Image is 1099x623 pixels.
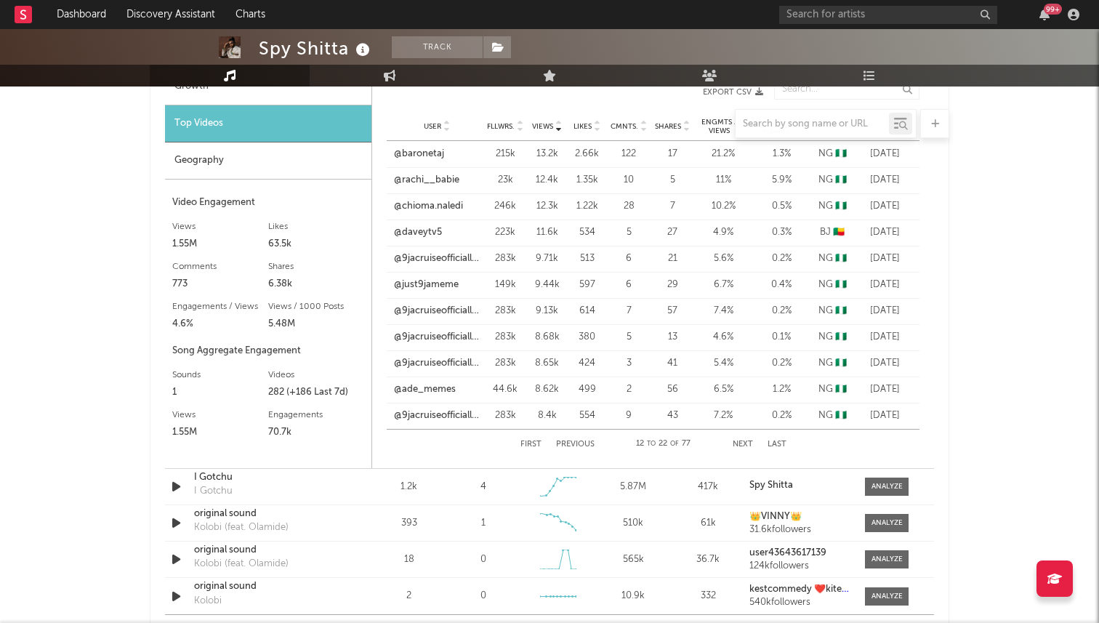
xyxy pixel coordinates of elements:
div: 8.4k [531,409,563,423]
button: Next [733,441,753,449]
div: NG [814,147,850,161]
div: 4.9 % [698,225,749,240]
div: 7 [654,199,691,214]
div: 773 [172,276,268,293]
span: 🇳🇬 [835,332,847,342]
div: 9.71k [531,252,563,266]
div: 1 [481,516,486,531]
div: 6 [611,278,647,292]
div: 10.9k [600,589,667,603]
button: 99+ [1039,9,1050,20]
a: @rachi__babie [394,173,459,188]
div: 380 [571,330,603,345]
div: NG [814,356,850,371]
span: to [647,441,656,447]
div: 9.44k [531,278,563,292]
div: NG [814,173,850,188]
div: 6.5 % [698,382,749,397]
div: Engagements [268,406,364,424]
div: 1.2k [375,480,443,494]
a: @baronetaj [394,147,444,161]
div: [DATE] [858,409,912,423]
div: 13.2k [531,147,563,161]
div: 149k [487,278,523,292]
div: 5.48M [268,315,364,333]
div: 41 [654,356,691,371]
div: 283k [487,330,523,345]
div: 5.87M [600,480,667,494]
div: Sounds [172,366,268,384]
div: 283k [487,252,523,266]
div: [DATE] [858,199,912,214]
div: I Gotchu [194,484,233,499]
div: 283k [487,356,523,371]
div: 597 [571,278,603,292]
div: Geography [165,142,371,180]
a: original sound [194,579,346,594]
div: Kolobi (feat. Olamide) [194,557,289,571]
div: 0.3 % [756,225,807,240]
div: 7.4 % [698,304,749,318]
div: 1.35k [571,173,603,188]
div: 0 [480,552,486,567]
div: 223k [487,225,523,240]
div: 0.2 % [756,356,807,371]
div: 36.7k [675,552,742,567]
a: 👑VINNY👑 [749,512,850,522]
div: [DATE] [858,225,912,240]
div: 4.6 % [698,330,749,345]
div: NG [814,304,850,318]
div: [DATE] [858,330,912,345]
div: 5 [611,225,647,240]
div: NG [814,199,850,214]
div: NG [814,382,850,397]
a: @9jacruiseofficiall247 [394,330,480,345]
div: 4.6% [172,315,268,333]
a: @daveytv5 [394,225,442,240]
div: 2 [375,589,443,603]
span: of [670,441,679,447]
span: 🇳🇬 [835,280,847,289]
div: 8.65k [531,356,563,371]
div: Top Videos [165,105,371,142]
div: 2.66k [571,147,603,161]
div: 31.6k followers [749,525,850,535]
a: @9jacruiseofficiall247 [394,252,480,266]
span: 🇳🇬 [835,385,847,394]
div: Kolobi [194,594,222,608]
div: 4 [480,480,486,494]
div: [DATE] [858,278,912,292]
button: Track [392,36,483,58]
div: 8.62k [531,382,563,397]
div: 215k [487,147,523,161]
div: 28 [611,199,647,214]
div: 5.6 % [698,252,749,266]
div: 29 [654,278,691,292]
div: NG [814,278,850,292]
div: 3 [611,356,647,371]
span: 🇳🇬 [835,149,847,158]
div: Likes [268,218,364,236]
div: 12.4k [531,173,563,188]
div: 513 [571,252,603,266]
strong: 👑VINNY👑 [749,512,802,521]
div: 6 [611,252,647,266]
div: 1 [172,384,268,401]
a: @9jacruiseofficiall247 [394,356,480,371]
div: Video Engagement [172,194,364,212]
div: 0 [480,589,486,603]
div: 23k [487,173,523,188]
div: 332 [675,589,742,603]
div: 1.55M [172,236,268,253]
div: Views / 1000 Posts [268,298,364,315]
div: 43 [654,409,691,423]
div: 5 [654,173,691,188]
div: Growth [165,68,371,105]
a: @just9jameme [394,278,459,292]
div: 424 [571,356,603,371]
div: 534 [571,225,603,240]
button: First [520,441,542,449]
span: 🇳🇬 [835,254,847,263]
div: 10 [611,173,647,188]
